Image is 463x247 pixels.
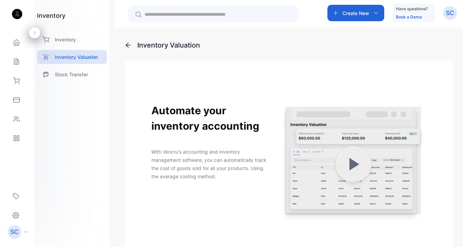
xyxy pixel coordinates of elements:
a: Book a Demo [396,14,422,19]
p: Inventory Valuation [55,53,98,61]
div: Inventory Valuation [137,40,200,50]
a: inventory valuation gating [281,92,426,238]
h1: inventory [37,11,65,20]
iframe: LiveChat chat widget [434,218,463,247]
a: Inventory Valuation [37,50,107,64]
p: SC [446,9,454,17]
a: Inventory [37,32,107,47]
a: Stock Transfer [37,67,107,81]
h1: Automate your inventory accounting [151,103,267,134]
p: Have questions? [396,5,428,12]
img: inventory valuation gating [281,92,426,236]
span: With Vencru's accounting and inventory management software, you can automatically track the cost ... [151,149,266,179]
p: SC [10,227,18,236]
p: Stock Transfer [55,71,88,78]
button: SC [443,5,457,21]
p: Create New [342,10,369,17]
p: Inventory [55,36,76,43]
button: Create New [327,5,384,21]
img: logo [12,9,22,19]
